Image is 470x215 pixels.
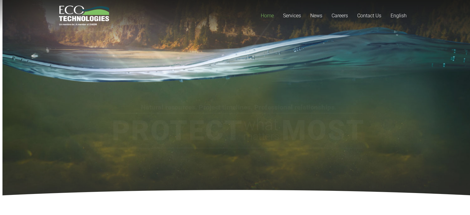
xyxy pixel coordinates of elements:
[59,6,109,26] a: logo_EcoTech_ASDR_RGB
[282,117,365,144] rs-layer: Most
[261,13,274,19] span: Home
[310,13,322,19] span: News
[112,117,243,144] rs-layer: Protect
[283,13,301,19] span: Services
[243,117,279,133] rs-layer: what
[391,13,407,19] span: English
[332,13,348,19] span: Careers
[357,13,381,19] span: Contact Us
[243,128,279,144] rs-layer: matters
[141,104,337,110] rs-layer: Natural resources. Project timelines. Professional relationships.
